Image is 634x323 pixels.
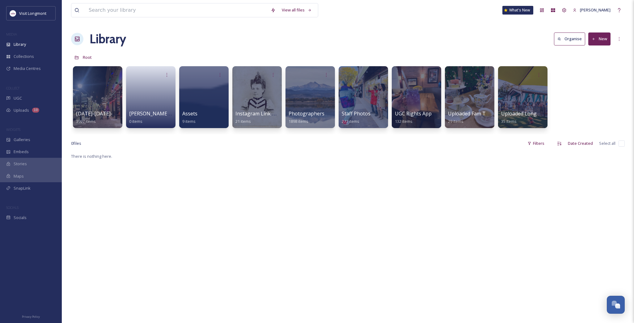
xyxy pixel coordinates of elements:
span: MEDIA [6,32,17,37]
span: [PERSON_NAME] Collective [129,110,192,117]
span: There is nothing here. [71,153,112,159]
span: 0 items [129,118,142,124]
div: Filters [524,137,547,149]
span: Library [14,41,26,47]
span: Galleries [14,137,30,143]
a: Photographers1898 items [289,111,324,124]
span: WIDGETS [6,127,20,132]
span: SOCIALS [6,205,19,210]
span: 9 items [182,118,196,124]
input: Search your library [86,3,268,17]
span: [DATE]-[DATE]-ugc-rights-approved [76,110,161,117]
a: Assets9 items [182,111,197,124]
span: 277 items [342,118,359,124]
a: [DATE]-[DATE]-ugc-rights-approved3997 items [76,111,161,124]
span: 29 items [448,118,463,124]
span: Select all [599,140,615,146]
a: Privacy Policy [22,312,40,320]
img: longmont.jpg [10,10,16,16]
span: 132 items [395,118,412,124]
button: New [588,32,611,45]
a: Uploaded Longmont Photos35 items [501,111,567,124]
div: Date Created [565,137,596,149]
span: Collections [14,54,34,59]
span: 0 file s [71,140,81,146]
button: Organise [554,32,585,45]
span: COLLECT [6,86,19,90]
span: Privacy Policy [22,315,40,319]
span: UGC [14,95,22,101]
span: Photographers [289,110,324,117]
span: Maps [14,173,24,179]
span: Embeds [14,149,29,155]
a: Instagram Link Tree21 items [235,111,283,124]
button: Open Chat [607,296,625,314]
span: Stories [14,161,27,167]
span: Media Centres [14,66,41,71]
span: Staff Photos [342,110,370,117]
span: Root [83,54,92,60]
span: Uploads [14,107,29,113]
span: Socials [14,215,27,221]
span: SnapLink [14,185,31,191]
span: UGC Rights Approved Content [395,110,465,117]
a: UGC Rights Approved Content132 items [395,111,465,124]
span: Assets [182,110,197,117]
span: Visit Longmont [19,11,46,16]
span: 1898 items [289,118,308,124]
a: Staff Photos277 items [342,111,370,124]
span: 35 items [501,118,517,124]
span: Uploaded Fam Tour Photos [448,110,512,117]
span: [PERSON_NAME] [580,7,611,13]
a: Uploaded Fam Tour Photos29 items [448,111,512,124]
a: [PERSON_NAME] [570,4,614,16]
a: Library [90,30,126,48]
div: 10 [32,108,39,113]
a: Root [83,54,92,61]
span: 3997 items [76,118,96,124]
a: View all files [279,4,315,16]
span: 21 items [235,118,251,124]
a: [PERSON_NAME] Collective0 items [129,111,192,124]
span: Uploaded Longmont Photos [501,110,567,117]
span: Instagram Link Tree [235,110,283,117]
a: What's New [502,6,533,15]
